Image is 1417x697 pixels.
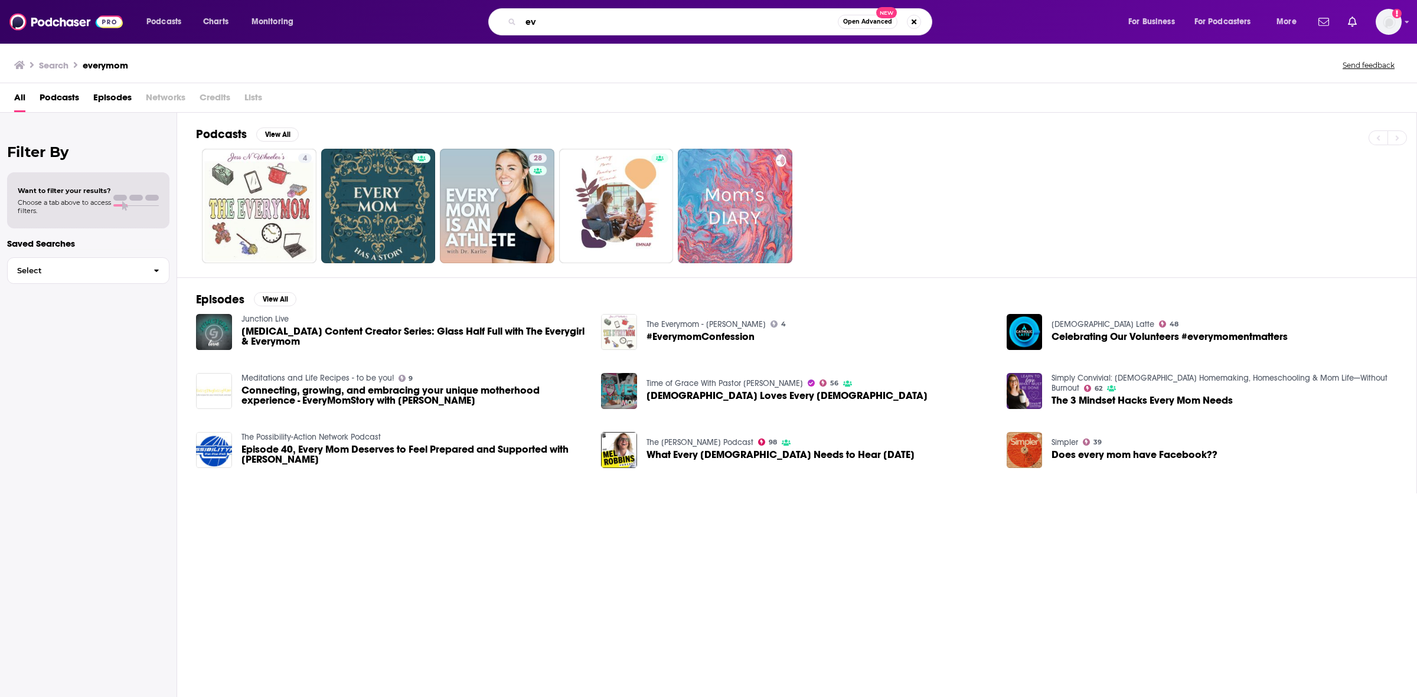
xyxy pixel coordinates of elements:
[203,14,228,30] span: Charts
[769,440,777,445] span: 98
[1339,60,1398,70] button: Send feedback
[1343,12,1362,32] a: Show notifications dropdown
[770,320,786,328] a: 4
[409,376,413,381] span: 9
[252,14,293,30] span: Monitoring
[196,432,232,468] img: Episode 40, Every Mom Deserves to Feel Prepared and Supported with Jamie Taratoot
[241,444,587,464] a: Episode 40, Every Mom Deserves to Feel Prepared and Supported with Jamie Taratoot
[601,432,637,468] img: What Every Mom Needs to Hear Today
[781,322,786,327] span: 4
[241,385,587,405] a: Connecting, growing, and embracing your unique motherhood experience - EveryMomStory with Aisha E...
[838,15,897,29] button: Open AdvancedNew
[1007,314,1043,350] img: Celebrating Our Volunteers #everymomentmatters
[1376,9,1402,35] button: Show profile menu
[1052,332,1288,342] a: Celebrating Our Volunteers #everymomentmatters
[1268,12,1311,31] button: open menu
[1084,385,1102,392] a: 62
[1187,12,1268,31] button: open menu
[298,153,312,163] a: 4
[499,8,943,35] div: Search podcasts, credits, & more...
[1120,12,1190,31] button: open menu
[7,238,169,249] p: Saved Searches
[1392,9,1402,18] svg: Add a profile image
[521,12,838,31] input: Search podcasts, credits, & more...
[819,379,838,387] a: 56
[1159,320,1178,328] a: 48
[195,12,236,31] a: Charts
[40,88,79,112] a: Podcasts
[196,373,232,409] a: Connecting, growing, and embracing your unique motherhood experience - EveryMomStory with Aisha E...
[241,432,381,442] a: The Possibility-Action Network Podcast
[647,319,766,329] a: The Everymom - Jess N Wheeler
[1052,373,1387,393] a: Simply Convivial: Biblical Homemaking, Homeschooling & Mom Life—Without Burnout
[256,127,299,142] button: View All
[529,153,547,163] a: 28
[1052,319,1154,329] a: Catholic Latte
[1095,386,1102,391] span: 62
[146,88,185,112] span: Networks
[241,314,289,324] a: Junction Live
[876,7,897,18] span: New
[399,375,413,382] a: 9
[146,14,181,30] span: Podcasts
[93,88,132,112] a: Episodes
[196,314,232,350] img: COVID-19 Content Creator Series: Glass Half Full with The Everygirl & Everymom
[196,127,299,142] a: PodcastsView All
[601,373,637,409] img: God Loves Every Mom
[7,143,169,161] h2: Filter By
[303,153,307,165] span: 4
[196,127,247,142] h2: Podcasts
[39,60,68,71] h3: Search
[1083,439,1102,446] a: 39
[241,385,587,405] span: Connecting, growing, and embracing your unique motherhood experience - EveryMomStory with [PERSON...
[647,332,755,342] a: #EverymomConfession
[1276,14,1297,30] span: More
[243,12,309,31] button: open menu
[241,444,587,464] span: Episode 40, Every Mom Deserves to Feel Prepared and Supported with [PERSON_NAME]
[758,439,777,446] a: 98
[196,292,244,307] h2: Episodes
[1170,322,1178,327] span: 48
[241,373,394,383] a: Meditations and Life Recipes - to be you!
[1052,437,1078,447] a: Simpler
[138,12,197,31] button: open menu
[202,149,316,263] a: 4
[18,198,111,215] span: Choose a tab above to access filters.
[647,450,915,460] a: What Every Mom Needs to Hear Today
[1007,373,1043,409] img: The 3 Mindset Hacks Every Mom Needs
[830,381,838,386] span: 56
[1376,9,1402,35] img: User Profile
[196,292,296,307] a: EpisodesView All
[8,267,144,274] span: Select
[1052,395,1233,405] a: The 3 Mindset Hacks Every Mom Needs
[1007,432,1043,468] img: Does every mom have Facebook??
[843,19,892,25] span: Open Advanced
[440,149,554,263] a: 28
[1093,440,1102,445] span: 39
[18,186,111,195] span: Want to filter your results?
[1314,12,1334,32] a: Show notifications dropdown
[254,292,296,306] button: View All
[241,326,587,346] a: COVID-19 Content Creator Series: Glass Half Full with The Everygirl & Everymom
[83,60,128,71] h3: everymom
[647,378,803,388] a: Time of Grace With Pastor Mike Novotny
[647,391,928,401] span: [DEMOGRAPHIC_DATA] Loves Every [DEMOGRAPHIC_DATA]
[14,88,25,112] a: All
[1052,450,1217,460] a: Does every mom have Facebook??
[1194,14,1251,30] span: For Podcasters
[7,257,169,284] button: Select
[9,11,123,33] img: Podchaser - Follow, Share and Rate Podcasts
[647,391,928,401] a: God Loves Every Mom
